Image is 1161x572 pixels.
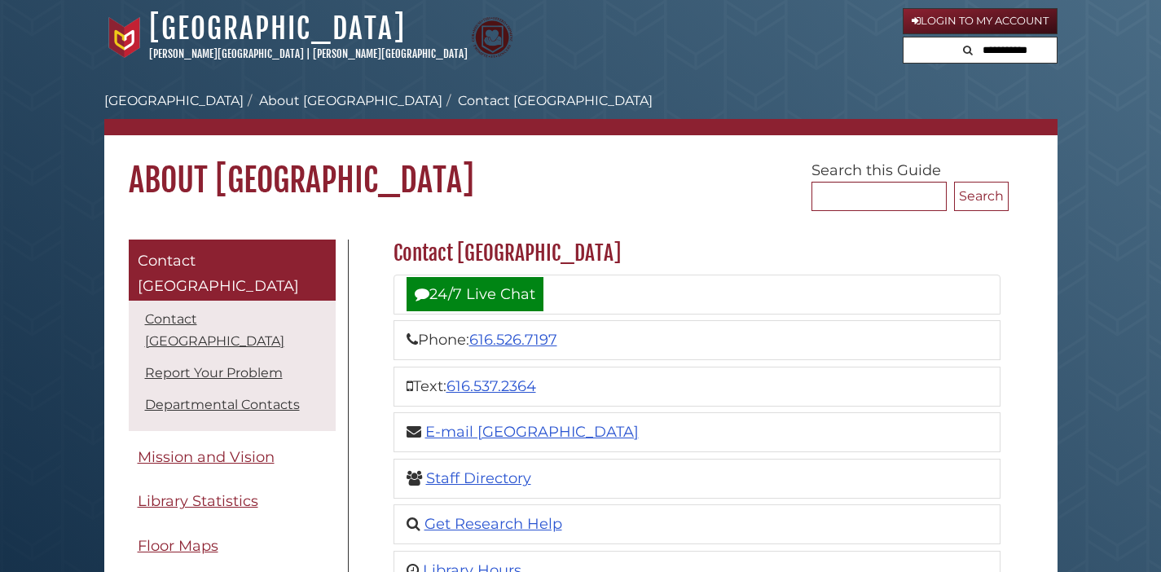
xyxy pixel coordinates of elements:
img: Calvin University [104,17,145,58]
span: Library Statistics [138,492,258,510]
nav: breadcrumb [104,91,1058,135]
a: Departmental Contacts [145,397,300,412]
a: [PERSON_NAME][GEOGRAPHIC_DATA] [149,47,304,60]
a: About [GEOGRAPHIC_DATA] [259,93,442,108]
a: Library Statistics [129,483,336,520]
span: Mission and Vision [138,448,275,466]
a: [GEOGRAPHIC_DATA] [104,93,244,108]
li: Phone: [394,320,1000,360]
h1: About [GEOGRAPHIC_DATA] [104,135,1058,200]
a: Staff Directory [426,469,531,487]
a: Contact [GEOGRAPHIC_DATA] [129,240,336,301]
span: Floor Maps [138,537,218,555]
button: Search [958,37,978,59]
span: | [306,47,310,60]
a: Floor Maps [129,528,336,565]
a: Contact [GEOGRAPHIC_DATA] [145,311,284,349]
li: Contact [GEOGRAPHIC_DATA] [442,91,653,111]
i: Search [963,45,973,55]
a: E-mail [GEOGRAPHIC_DATA] [425,423,639,441]
a: [GEOGRAPHIC_DATA] [149,11,406,46]
a: [PERSON_NAME][GEOGRAPHIC_DATA] [313,47,468,60]
button: Search [954,182,1009,211]
li: Text: [394,367,1000,407]
a: Mission and Vision [129,439,336,476]
a: 616.537.2364 [446,377,536,395]
a: Login to My Account [903,8,1058,34]
img: Calvin Theological Seminary [472,17,512,58]
a: Get Research Help [424,515,562,533]
a: 24/7 Live Chat [407,277,543,311]
h2: Contact [GEOGRAPHIC_DATA] [385,240,1009,266]
span: Contact [GEOGRAPHIC_DATA] [138,252,299,296]
a: Report Your Problem [145,365,283,381]
a: 616.526.7197 [469,331,557,349]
